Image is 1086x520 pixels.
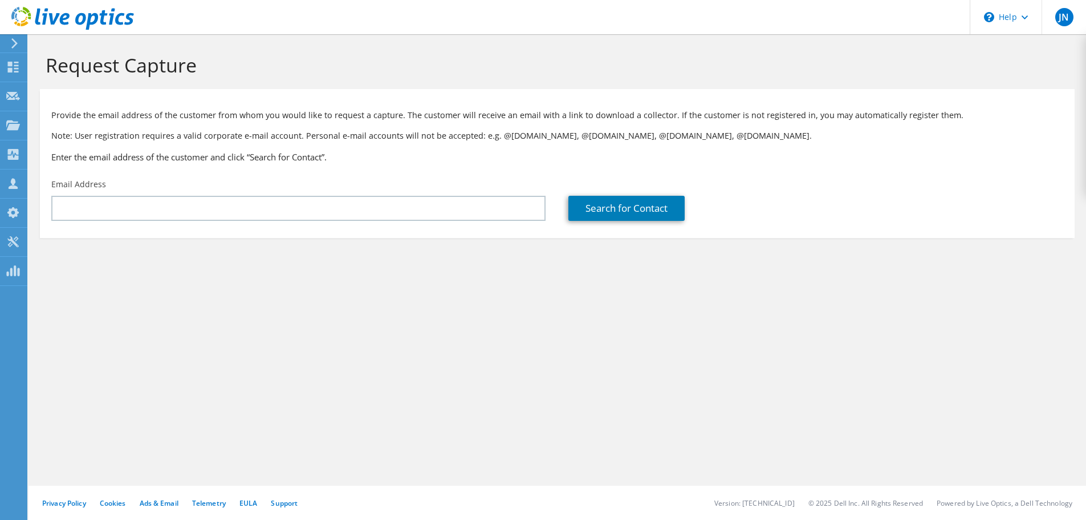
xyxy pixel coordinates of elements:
[192,498,226,508] a: Telemetry
[51,109,1063,122] p: Provide the email address of the customer from whom you would like to request a capture. The cust...
[51,179,106,190] label: Email Address
[808,498,923,508] li: © 2025 Dell Inc. All Rights Reserved
[46,53,1063,77] h1: Request Capture
[42,498,86,508] a: Privacy Policy
[140,498,178,508] a: Ads & Email
[100,498,126,508] a: Cookies
[51,130,1063,142] p: Note: User registration requires a valid corporate e-mail account. Personal e-mail accounts will ...
[51,151,1063,163] h3: Enter the email address of the customer and click “Search for Contact”.
[239,498,257,508] a: EULA
[714,498,795,508] li: Version: [TECHNICAL_ID]
[1055,8,1073,26] span: JN
[984,12,994,22] svg: \n
[271,498,298,508] a: Support
[568,196,685,221] a: Search for Contact
[937,498,1072,508] li: Powered by Live Optics, a Dell Technology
